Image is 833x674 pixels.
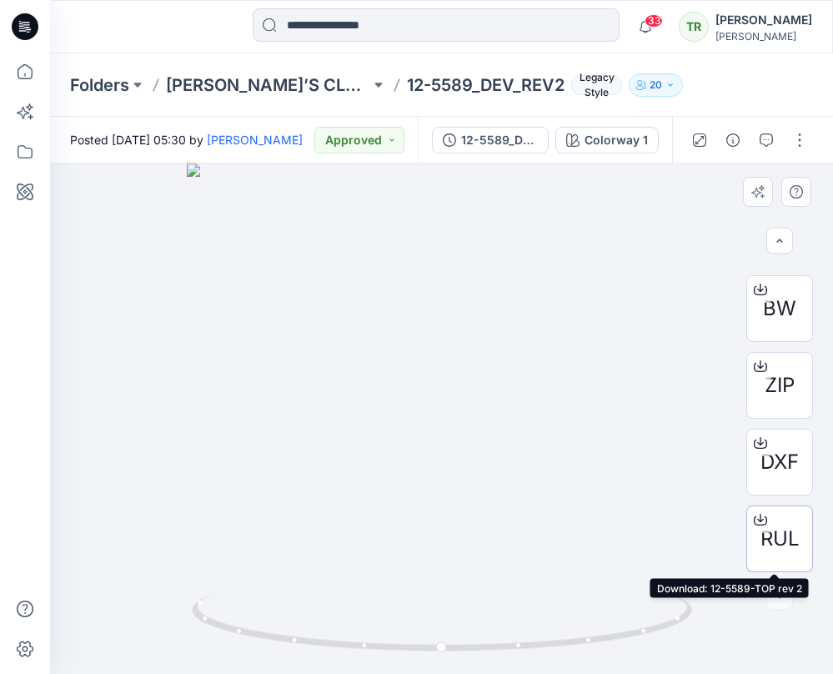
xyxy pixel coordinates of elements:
[70,73,129,97] a: Folders
[407,73,565,97] p: 12-5589_DEV_REV2
[432,127,549,153] button: 12-5589_DEV_REV2
[629,73,683,97] button: 20
[765,370,795,400] span: ZIP
[650,76,662,94] p: 20
[679,12,709,42] div: TR
[461,131,538,149] div: 12-5589_DEV_REV2
[763,294,796,324] span: BW
[565,73,622,97] button: Legacy Style
[571,75,622,95] span: Legacy Style
[645,14,663,28] span: 33
[760,524,800,554] span: RUL
[715,10,812,30] div: [PERSON_NAME]
[760,447,799,477] span: DXF
[720,127,746,153] button: Details
[585,131,648,149] div: Colorway 1
[70,131,303,148] span: Posted [DATE] 05:30 by
[555,127,659,153] button: Colorway 1
[207,133,303,147] a: [PERSON_NAME]
[715,30,812,43] div: [PERSON_NAME]
[166,73,370,97] a: [PERSON_NAME]’S CLUB DKNY FH26 3D FIT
